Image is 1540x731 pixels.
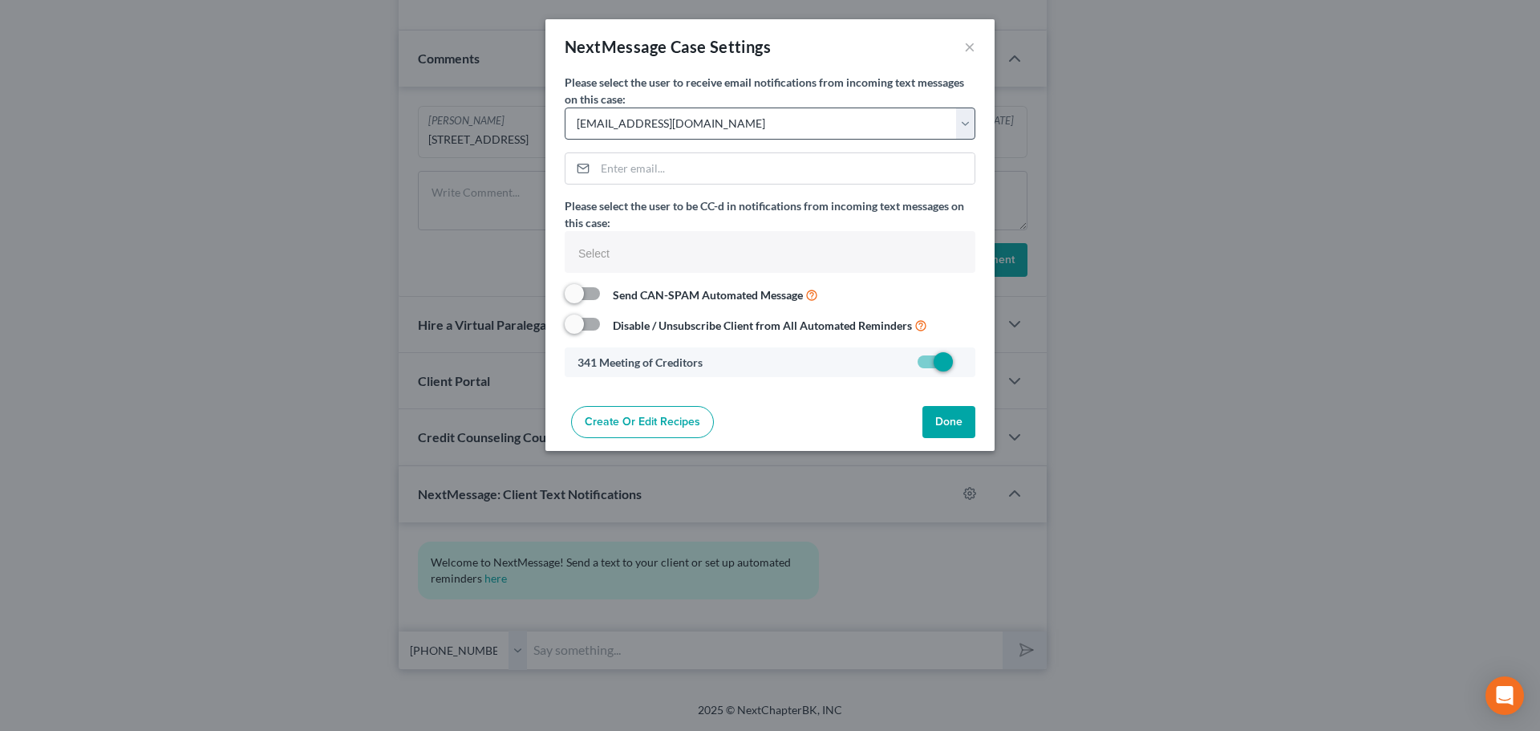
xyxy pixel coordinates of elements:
[565,197,975,231] label: Please select the user to be CC-d in notifications from incoming text messages on this case:
[922,406,975,438] button: Done
[595,153,975,184] input: Enter email...
[613,288,803,302] strong: Send CAN-SPAM Automated Message
[577,354,703,371] label: 341 Meeting of Creditors
[964,37,975,56] button: ×
[1485,676,1524,715] div: Open Intercom Messenger
[571,406,714,438] a: Create or Edit Recipes
[565,74,975,108] label: Please select the user to receive email notifications from incoming text messages on this case:
[613,319,912,332] strong: Disable / Unsubscribe Client from All Automated Reminders
[565,35,771,58] div: NextMessage Case Settings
